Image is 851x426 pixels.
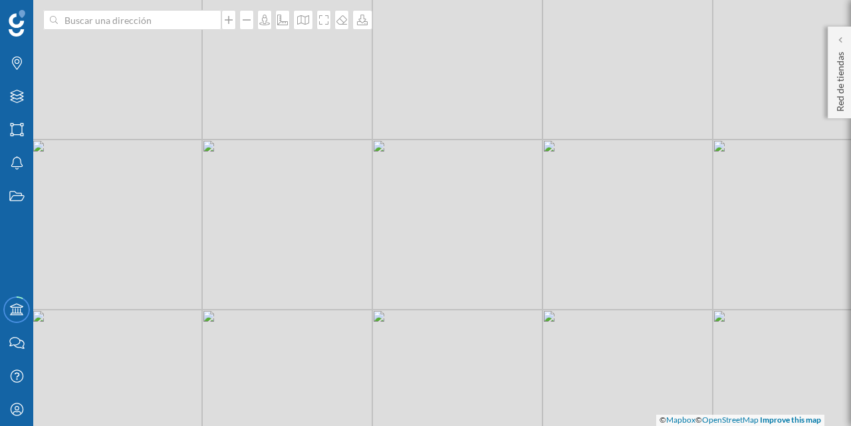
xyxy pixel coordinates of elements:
a: Mapbox [666,415,695,425]
p: Red de tiendas [834,47,847,112]
img: Geoblink Logo [9,10,25,37]
div: © © [656,415,824,426]
a: Improve this map [760,415,821,425]
a: OpenStreetMap [702,415,759,425]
